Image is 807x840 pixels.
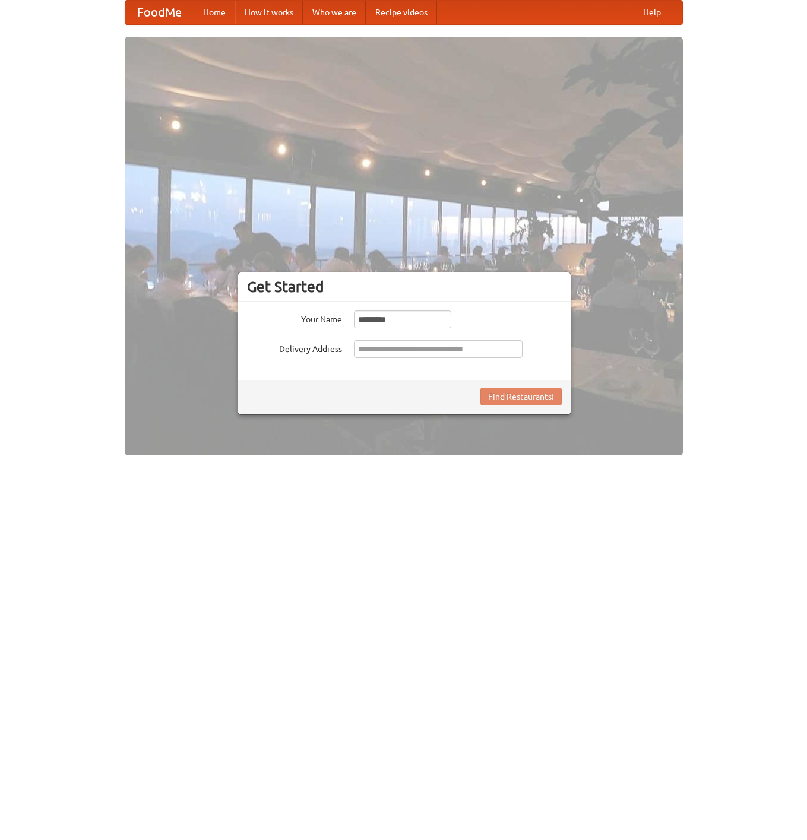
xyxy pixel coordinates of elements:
[235,1,303,24] a: How it works
[303,1,366,24] a: Who we are
[480,388,562,405] button: Find Restaurants!
[247,340,342,355] label: Delivery Address
[247,278,562,296] h3: Get Started
[366,1,437,24] a: Recipe videos
[125,1,194,24] a: FoodMe
[634,1,670,24] a: Help
[247,310,342,325] label: Your Name
[194,1,235,24] a: Home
